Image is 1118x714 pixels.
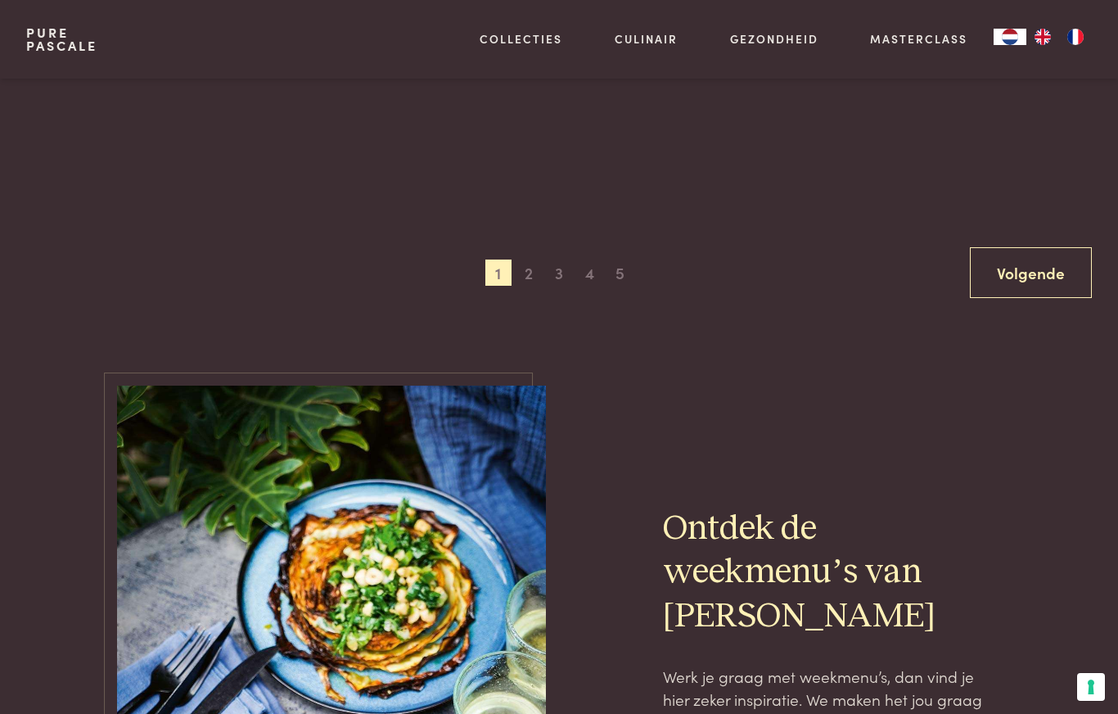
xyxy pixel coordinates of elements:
[1059,29,1092,45] a: FR
[970,247,1092,299] a: Volgende
[1026,29,1092,45] ul: Language list
[994,29,1092,45] aside: Language selected: Nederlands
[485,260,512,286] span: 1
[663,508,1001,638] h2: Ontdek de weekmenu’s van [PERSON_NAME]
[994,29,1026,45] div: Language
[516,260,542,286] span: 2
[606,260,633,286] span: 5
[994,29,1026,45] a: NL
[576,260,602,286] span: 4
[615,30,678,47] a: Culinair
[1077,673,1105,701] button: Uw voorkeuren voor toestemming voor trackingtechnologieën
[730,30,818,47] a: Gezondheid
[870,30,967,47] a: Masterclass
[26,26,97,52] a: PurePascale
[1026,29,1059,45] a: EN
[480,30,562,47] a: Collecties
[546,260,572,286] span: 3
